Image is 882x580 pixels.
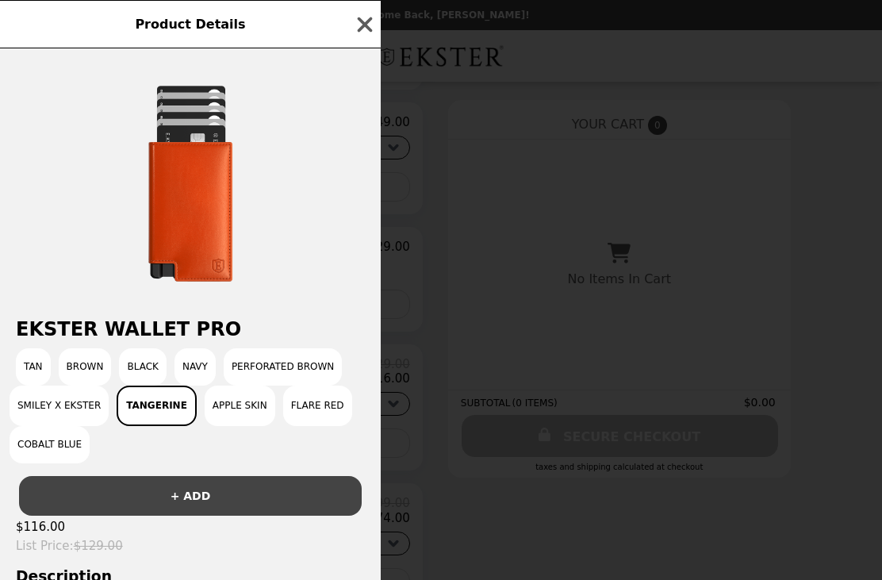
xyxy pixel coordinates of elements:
button: Brown [59,348,112,386]
button: Tangerine [117,386,197,426]
button: Black [119,348,166,386]
button: Cobalt Blue [10,426,90,463]
span: Product Details [135,17,245,32]
img: Tangerine [71,64,309,302]
button: Navy [174,348,216,386]
button: Tan [16,348,51,386]
button: + ADD [19,476,362,516]
button: Apple Skin [205,386,275,426]
span: $129.00 [74,539,123,553]
button: Perforated Brown [224,348,342,386]
button: Flare Red [283,386,352,426]
button: Smiley x Ekster [10,386,109,426]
